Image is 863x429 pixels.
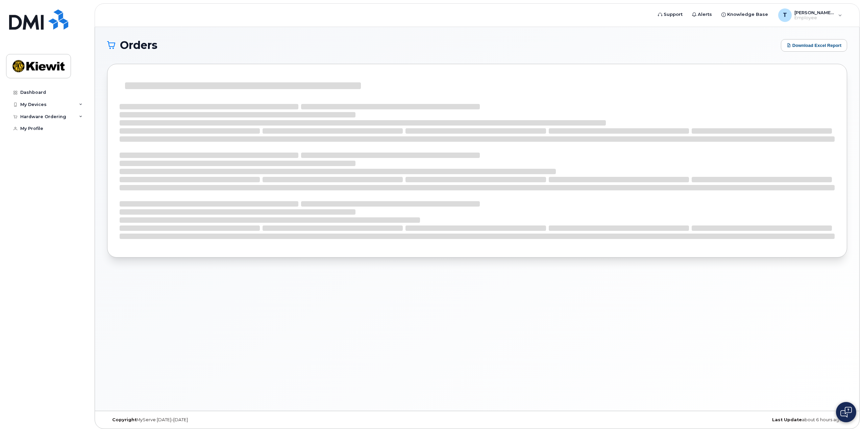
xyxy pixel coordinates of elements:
[107,417,354,423] div: MyServe [DATE]–[DATE]
[840,407,852,418] img: Open chat
[112,417,137,422] strong: Copyright
[600,417,847,423] div: about 6 hours ago
[781,39,847,52] button: Download Excel Report
[120,40,157,50] span: Orders
[772,417,802,422] strong: Last Update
